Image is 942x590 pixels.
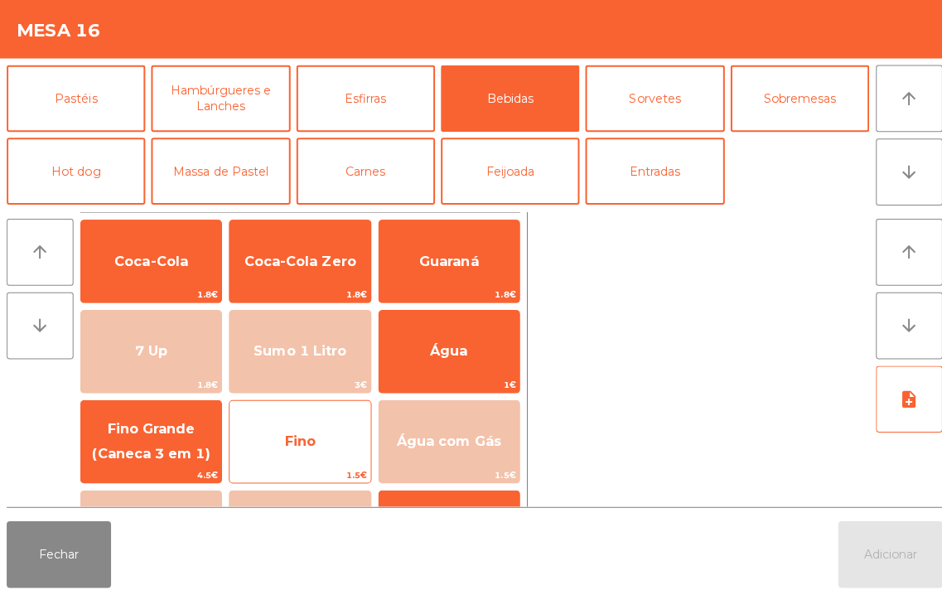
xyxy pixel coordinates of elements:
span: 1.8€ [80,374,220,389]
span: 1.8€ [376,284,515,300]
span: Sumo 1 Litro [252,341,344,356]
button: note_add [869,363,935,429]
span: 7 Up [134,341,167,356]
button: Sobremesas [725,65,862,131]
button: arrow_upward [869,65,935,131]
span: Coca-Cola Zero [242,251,353,267]
i: arrow_upward [892,88,912,108]
button: arrow_upward [7,217,73,283]
button: Pastéis [7,65,144,131]
button: arrow_downward [869,138,935,204]
i: note_add [892,386,912,406]
button: arrow_upward [869,217,935,283]
button: Entradas [581,137,718,203]
i: arrow_upward [892,240,912,260]
span: 3€ [228,374,367,389]
span: 4.5€ [80,463,220,479]
span: Fino [283,430,313,446]
span: Guaraná [416,251,475,267]
button: Bebidas [437,65,575,131]
button: Massa de Pastel [150,137,287,203]
button: arrow_downward [869,290,935,356]
i: arrow_downward [892,313,912,333]
button: Esfirras [294,65,432,131]
button: Hot dog [7,137,144,203]
button: Hambúrgueres e Lanches [150,65,287,131]
button: Fechar [7,517,110,583]
span: Água [427,341,464,356]
i: arrow_downward [892,161,912,181]
button: Sorvetes [581,65,718,131]
span: 1.5€ [376,463,515,479]
span: 1.5€ [228,463,367,479]
span: 1€ [376,374,515,389]
span: Coca-Cola [114,251,186,267]
span: 1.8€ [80,284,220,300]
i: arrow_upward [30,240,50,260]
button: Feijoada [437,137,575,203]
button: Carnes [294,137,432,203]
i: arrow_downward [30,313,50,333]
span: Fino Grande (Caneca 3 em 1) [92,418,209,458]
h4: Mesa 16 [17,18,99,43]
span: 1.8€ [228,284,367,300]
span: Água com Gás [394,430,497,446]
button: arrow_downward [7,290,73,356]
